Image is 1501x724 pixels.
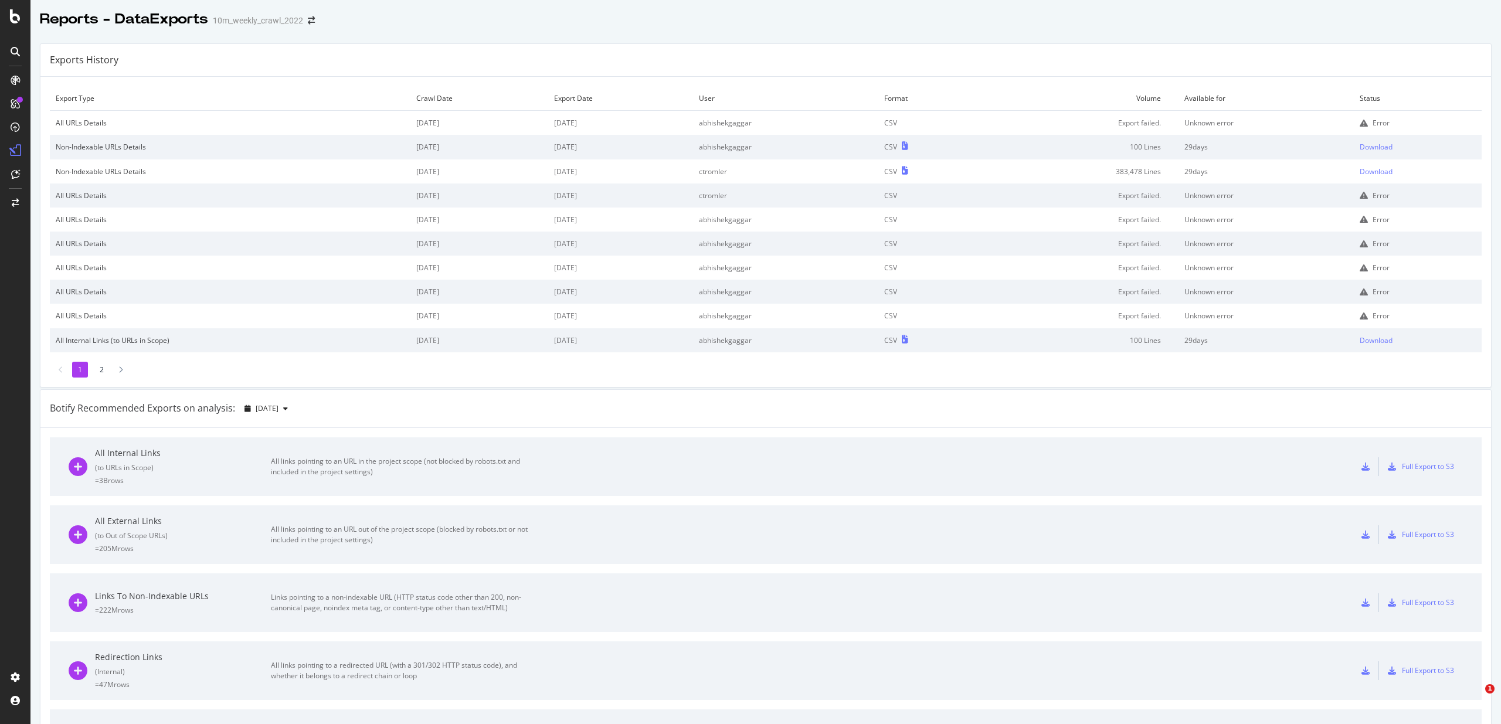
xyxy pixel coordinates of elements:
td: Unknown error [1179,232,1354,256]
div: = 47M rows [95,679,271,689]
div: Full Export to S3 [1402,461,1454,471]
td: CSV [878,183,981,208]
div: Non-Indexable URLs Details [56,142,405,152]
div: arrow-right-arrow-left [308,16,315,25]
div: CSV [884,142,897,152]
div: = 3B rows [95,475,271,485]
div: Download [1360,166,1393,176]
span: 2025 Sep. 2nd [256,403,279,413]
td: 29 days [1179,135,1354,159]
div: CSV [884,166,897,176]
td: Export failed. [982,111,1179,135]
td: ctromler [693,159,878,183]
div: All URLs Details [56,239,405,249]
span: 1 [1485,684,1495,694]
td: Export failed. [982,256,1179,280]
td: [DATE] [548,256,693,280]
td: Unknown error [1179,183,1354,208]
td: 100 Lines [982,328,1179,352]
td: [DATE] [410,256,549,280]
div: All links pointing to an URL out of the project scope (blocked by robots.txt or not included in t... [271,524,535,545]
div: Redirection Links [95,651,271,663]
div: csv-export [1361,463,1370,471]
iframe: Intercom live chat [1461,684,1489,712]
td: Unknown error [1179,208,1354,232]
div: All External Links [95,515,271,527]
td: CSV [878,280,981,304]
td: 100 Lines [982,135,1179,159]
td: [DATE] [410,159,549,183]
td: abhishekgaggar [693,208,878,232]
div: csv-export [1361,599,1370,607]
td: [DATE] [410,183,549,208]
div: Error [1373,215,1390,225]
td: abhishekgaggar [693,256,878,280]
td: [DATE] [548,208,693,232]
li: 2 [94,362,110,378]
div: ( to Out of Scope URLs ) [95,531,271,541]
td: [DATE] [548,328,693,352]
div: Full Export to S3 [1402,529,1454,539]
button: [DATE] [240,399,293,418]
div: All URLs Details [56,263,405,273]
div: All URLs Details [56,215,405,225]
div: All Internal Links [95,447,271,459]
div: s3-export [1388,531,1396,539]
td: Crawl Date [410,86,549,111]
td: CSV [878,304,981,328]
div: Links To Non-Indexable URLs [95,590,271,602]
td: abhishekgaggar [693,328,878,352]
td: Export Date [548,86,693,111]
td: Unknown error [1179,111,1354,135]
div: Error [1373,191,1390,200]
td: abhishekgaggar [693,135,878,159]
div: = 222M rows [95,605,271,615]
td: Available for [1179,86,1354,111]
td: [DATE] [548,183,693,208]
td: [DATE] [410,232,549,256]
div: csv-export [1361,531,1370,539]
td: [DATE] [410,208,549,232]
div: Error [1373,263,1390,273]
td: Volume [982,86,1179,111]
td: [DATE] [548,232,693,256]
div: ( to URLs in Scope ) [95,463,271,473]
td: Export Type [50,86,410,111]
td: [DATE] [548,111,693,135]
div: Error [1373,311,1390,321]
td: [DATE] [410,328,549,352]
td: Export failed. [982,183,1179,208]
td: ctromler [693,183,878,208]
td: abhishekgaggar [693,111,878,135]
div: Non-Indexable URLs Details [56,166,405,176]
div: CSV [884,335,897,345]
td: abhishekgaggar [693,232,878,256]
div: s3-export [1388,667,1396,675]
a: Download [1360,142,1476,152]
div: Error [1373,239,1390,249]
td: abhishekgaggar [693,280,878,304]
td: User [693,86,878,111]
div: All links pointing to a redirected URL (with a 301/302 HTTP status code), and whether it belongs ... [271,660,535,681]
div: s3-export [1388,463,1396,471]
div: All URLs Details [56,118,405,128]
a: Download [1360,335,1476,345]
td: [DATE] [410,280,549,304]
li: 1 [72,362,88,378]
td: [DATE] [410,304,549,328]
a: Download [1360,166,1476,176]
td: Unknown error [1179,280,1354,304]
div: All URLs Details [56,191,405,200]
td: Export failed. [982,208,1179,232]
div: Download [1360,335,1393,345]
div: Full Export to S3 [1402,597,1454,607]
div: All Internal Links (to URLs in Scope) [56,335,405,345]
div: Exports History [50,53,118,67]
td: 29 days [1179,159,1354,183]
div: csv-export [1361,667,1370,675]
td: Unknown error [1179,304,1354,328]
div: ( Internal ) [95,667,271,677]
td: abhishekgaggar [693,304,878,328]
td: Export failed. [982,232,1179,256]
div: Full Export to S3 [1402,665,1454,675]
